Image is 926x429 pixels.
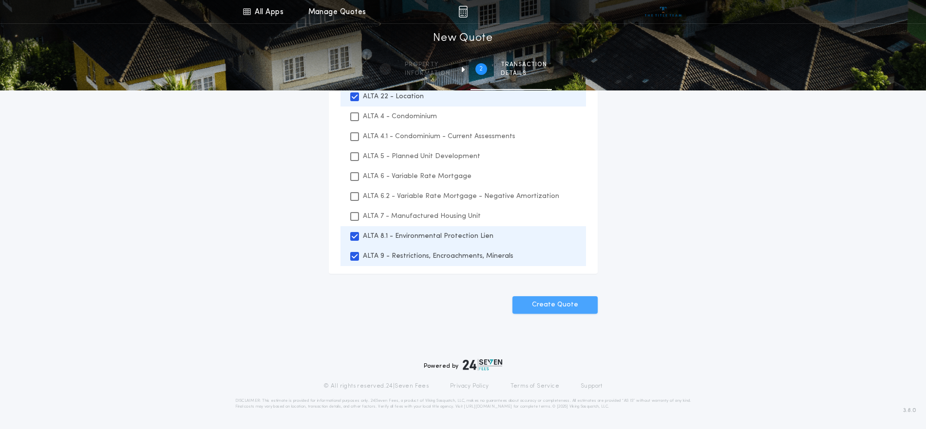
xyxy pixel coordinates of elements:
[363,231,493,241] p: ALTA 8.1 - Environmental Protection Lien
[405,61,450,69] span: Property
[450,382,489,390] a: Privacy Policy
[323,382,429,390] p: © All rights reserved. 24|Seven Fees
[363,151,480,161] p: ALTA 5 - Planned Unit Development
[433,31,492,46] h1: New Quote
[235,398,691,410] p: DISCLAIMER: This estimate is provided for informational purposes only. 24|Seven Fees, a product o...
[501,70,547,77] span: details
[363,171,472,181] p: ALTA 6 - Variable Rate Mortgage
[510,382,559,390] a: Terms of Service
[458,6,468,18] img: img
[329,79,598,274] ul: Select Endorsements
[363,251,513,261] p: ALTA 9 - Restrictions, Encroachments, Minerals
[501,61,547,69] span: Transaction
[903,406,916,415] span: 3.8.0
[363,191,559,201] p: ALTA 6.2 - Variable Rate Mortgage - Negative Amortization
[363,111,437,122] p: ALTA 4 - Condominium
[363,91,424,102] p: ALTA 22 - Location
[363,131,515,142] p: ALTA 4.1 - Condominium - Current Assessments
[464,405,512,409] a: [URL][DOMAIN_NAME]
[424,359,503,371] div: Powered by
[363,211,481,221] p: ALTA 7 - Manufactured Housing Unit
[512,296,598,314] button: Create Quote
[479,65,483,73] h2: 2
[581,382,603,390] a: Support
[463,359,503,371] img: logo
[645,7,681,17] img: vs-icon
[405,70,450,77] span: information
